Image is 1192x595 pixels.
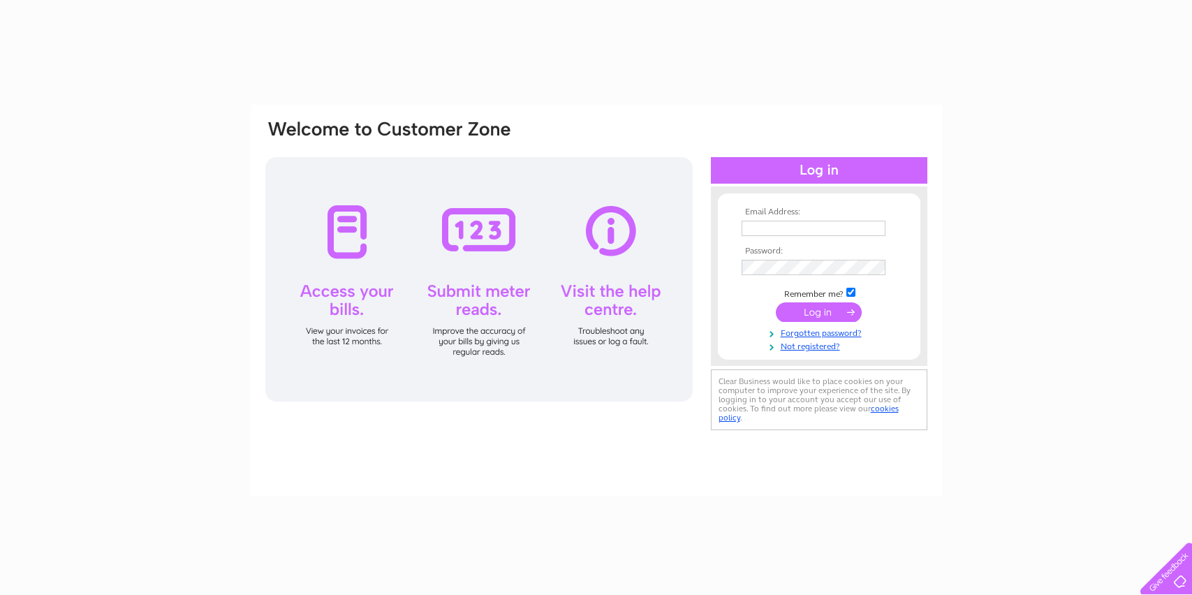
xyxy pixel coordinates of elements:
[738,207,900,217] th: Email Address:
[738,247,900,256] th: Password:
[719,404,899,423] a: cookies policy
[738,286,900,300] td: Remember me?
[711,369,927,430] div: Clear Business would like to place cookies on your computer to improve your experience of the sit...
[742,325,900,339] a: Forgotten password?
[776,302,862,322] input: Submit
[742,339,900,352] a: Not registered?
